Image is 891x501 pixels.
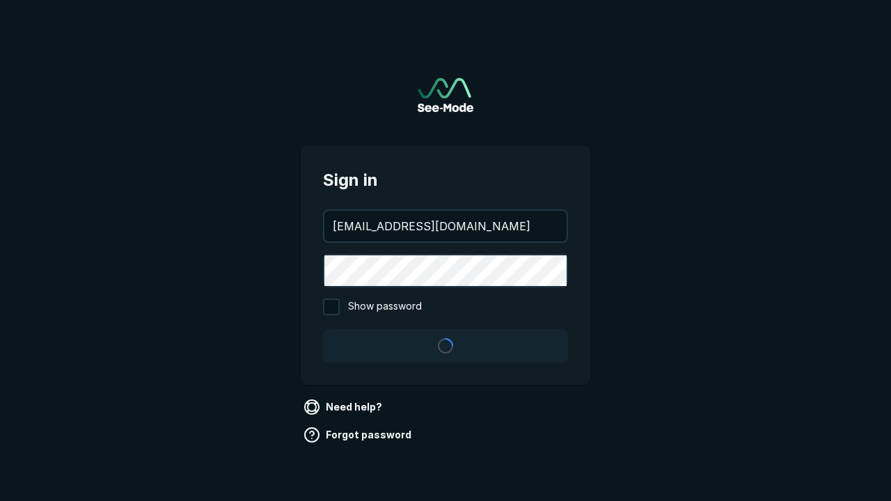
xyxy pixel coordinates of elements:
a: Need help? [301,396,388,418]
img: See-Mode Logo [418,78,473,112]
span: Sign in [323,168,568,193]
a: Go to sign in [418,78,473,112]
input: your@email.com [324,211,567,241]
a: Forgot password [301,424,417,446]
span: Show password [348,299,422,315]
